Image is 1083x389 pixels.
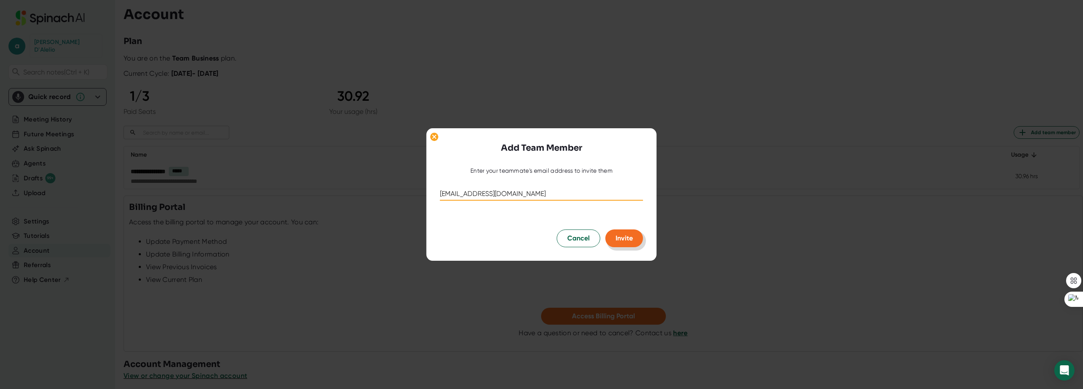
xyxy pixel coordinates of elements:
[440,187,643,201] input: kale@acme.co
[1054,360,1075,381] div: Open Intercom Messenger
[470,167,613,175] div: Enter your teammate's email address to invite them
[605,229,643,247] button: Invite
[567,233,590,243] span: Cancel
[557,229,600,247] button: Cancel
[501,142,582,154] h3: Add Team Member
[616,234,633,242] span: Invite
